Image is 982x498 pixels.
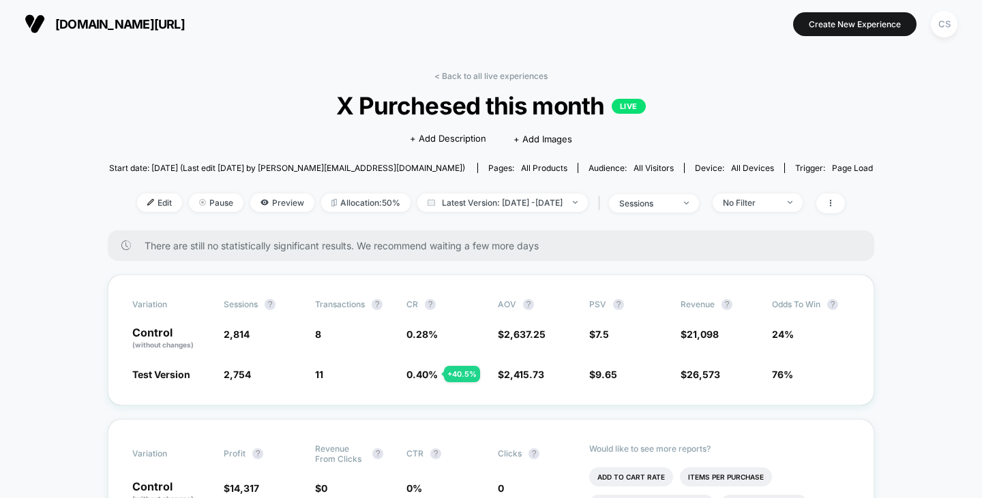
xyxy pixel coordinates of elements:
[224,369,251,380] span: 2,754
[265,299,276,310] button: ?
[488,163,567,173] div: Pages:
[595,193,609,213] span: |
[595,369,617,380] span: 9.65
[931,11,957,37] div: CS
[444,366,480,382] div: + 40.5 %
[250,193,314,212] span: Preview
[20,13,189,35] button: [DOMAIN_NAME][URL]
[684,163,784,173] span: Device:
[680,467,772,486] li: Items Per Purchase
[406,299,418,309] span: CR
[315,369,323,380] span: 11
[224,299,258,309] span: Sessions
[684,202,689,204] img: end
[521,163,567,173] span: all products
[372,448,383,459] button: ?
[523,299,534,310] button: ?
[132,443,207,464] span: Variation
[145,240,847,251] span: There are still no statistically significant results. We recommend waiting a few more days
[25,14,45,34] img: Visually logo
[772,369,793,380] span: 76%
[612,99,646,114] p: LIVE
[428,199,435,206] img: calendar
[504,328,546,340] span: 2,637.25
[55,17,185,31] span: [DOMAIN_NAME][URL]
[321,193,411,212] span: Allocation: 50%
[613,299,624,310] button: ?
[410,132,486,146] span: + Add Description
[331,199,337,206] img: rebalance
[687,328,719,340] span: 21,098
[498,328,546,340] span: $
[406,482,422,494] span: 0 %
[132,341,194,349] span: (without changes)
[224,328,250,340] span: 2,814
[723,198,777,208] div: No Filter
[230,482,259,494] span: 14,317
[573,201,578,204] img: end
[595,328,609,340] span: 7.5
[681,369,720,380] span: $
[147,91,835,120] span: X Purchesed this month
[832,163,873,173] span: Page Load
[634,163,674,173] span: All Visitors
[132,327,210,350] p: Control
[189,193,243,212] span: Pause
[498,448,522,458] span: Clicks
[137,193,182,212] span: Edit
[147,199,154,206] img: edit
[514,134,572,144] span: + Add Images
[132,369,190,380] span: Test Version
[589,299,606,309] span: PSV
[772,299,847,310] span: Odds to Win
[224,448,245,458] span: Profit
[498,369,544,380] span: $
[498,482,504,494] span: 0
[372,299,383,310] button: ?
[731,163,774,173] span: all devices
[315,328,321,340] span: 8
[504,369,544,380] span: 2,415.73
[721,299,732,310] button: ?
[681,328,719,340] span: $
[687,369,720,380] span: 26,573
[772,328,794,340] span: 24%
[252,448,263,459] button: ?
[589,467,673,486] li: Add To Cart Rate
[434,71,548,81] a: < Back to all live experiences
[589,369,617,380] span: $
[224,482,259,494] span: $
[589,443,850,454] p: Would like to see more reports?
[681,299,715,309] span: Revenue
[589,163,674,173] div: Audience:
[793,12,917,36] button: Create New Experience
[199,199,206,206] img: end
[827,299,838,310] button: ?
[417,193,588,212] span: Latest Version: [DATE] - [DATE]
[109,163,465,173] span: Start date: [DATE] (Last edit [DATE] by [PERSON_NAME][EMAIL_ADDRESS][DOMAIN_NAME])
[529,448,539,459] button: ?
[315,443,366,464] span: Revenue From Clicks
[788,201,792,204] img: end
[589,328,609,340] span: $
[315,299,365,309] span: Transactions
[430,448,441,459] button: ?
[406,328,438,340] span: 0.28 %
[406,369,438,380] span: 0.40 %
[132,299,207,310] span: Variation
[619,198,674,208] div: sessions
[425,299,436,310] button: ?
[927,10,962,38] button: CS
[315,482,327,494] span: $
[795,163,873,173] div: Trigger:
[406,448,423,458] span: CTR
[321,482,327,494] span: 0
[498,299,516,309] span: AOV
